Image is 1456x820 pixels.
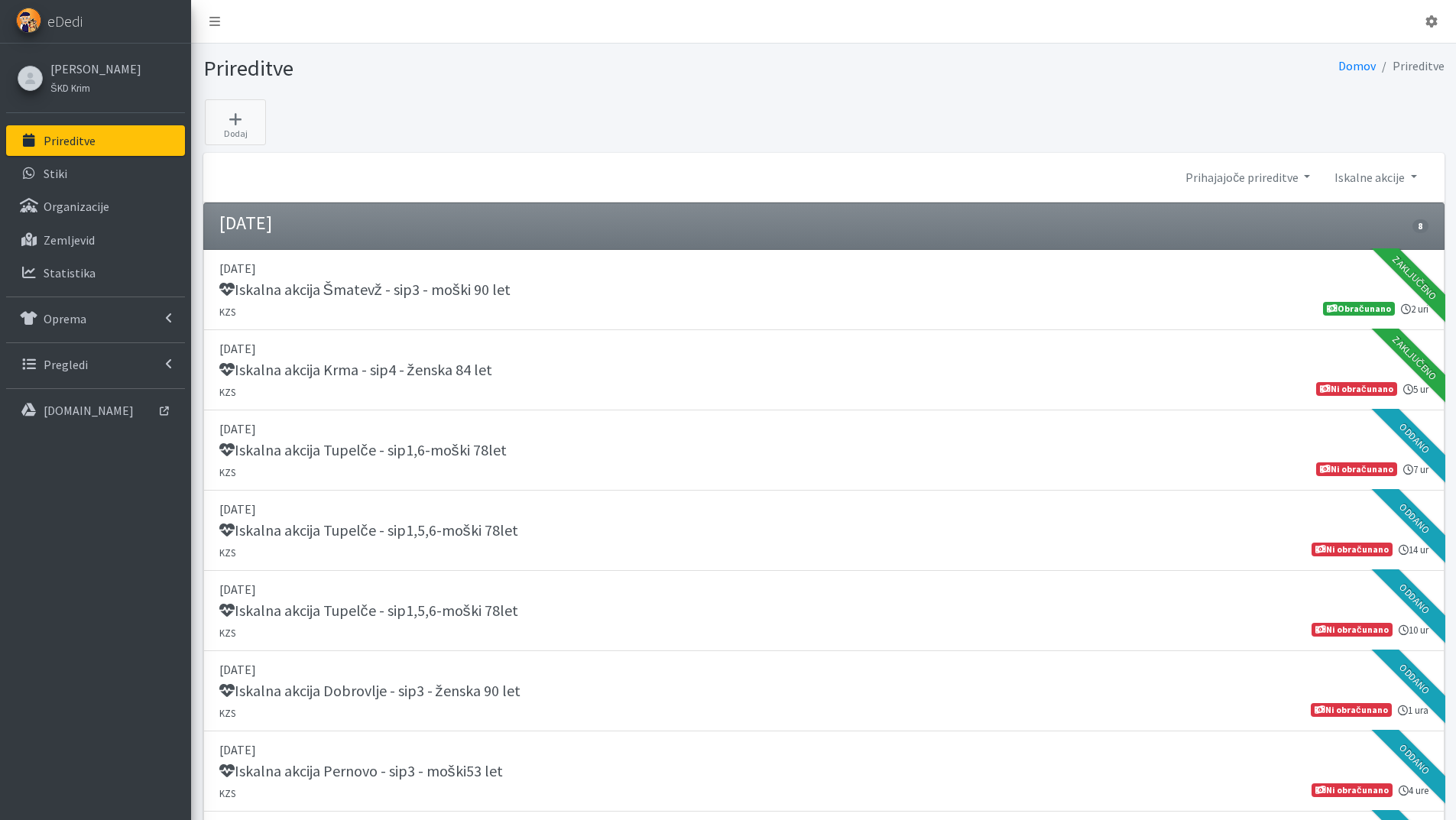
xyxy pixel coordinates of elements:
a: Oprema [6,303,185,334]
a: Dodaj [205,99,266,145]
p: [DATE] [219,259,1428,277]
small: KZS [219,306,235,318]
a: [DOMAIN_NAME] [6,395,185,426]
small: ŠKD Krim [50,82,90,94]
p: Oprema [44,311,86,326]
small: KZS [219,386,235,398]
a: Organizacije [6,191,185,222]
p: Stiki [44,166,67,181]
a: [DATE] Iskalna akcija Tupelče - sip1,5,6-moški 78let KZS 14 ur Ni obračunano Oddano [203,491,1445,571]
a: [PERSON_NAME] [50,60,141,78]
img: eDedi [16,8,41,33]
span: Ni obračunano [1316,462,1396,476]
p: [DATE] [219,660,1428,679]
p: [DATE] [219,420,1428,438]
p: [DOMAIN_NAME] [44,403,134,418]
p: [DATE] [219,500,1428,518]
span: Ni obračunano [1312,543,1392,556]
small: KZS [219,466,235,478]
a: [DATE] Iskalna akcija Pernovo - sip3 - moški53 let KZS 4 ure Ni obračunano Oddano [203,731,1445,812]
h4: [DATE] [219,212,272,235]
span: Ni obračunano [1316,382,1396,396]
h5: Iskalna akcija Dobrovlje - sip3 - ženska 90 let [219,682,520,700]
p: Prireditve [44,133,96,148]
a: [DATE] Iskalna akcija Tupelče - sip1,6-moški 78let KZS 7 ur Ni obračunano Oddano [203,410,1445,491]
p: Organizacije [44,199,109,214]
span: 8 [1412,219,1428,233]
li: Prireditve [1376,55,1445,77]
h5: Iskalna akcija Šmatevž - sip3 - moški 90 let [219,280,511,299]
span: Ni obračunano [1312,783,1392,797]
p: [DATE] [219,339,1428,358]
p: [DATE] [219,741,1428,759]
p: Zemljevid [44,232,95,248]
a: [DATE] Iskalna akcija Dobrovlje - sip3 - ženska 90 let KZS 1 ura Ni obračunano Oddano [203,651,1445,731]
a: Pregledi [6,349,185,380]
h5: Iskalna akcija Krma - sip4 - ženska 84 let [219,361,492,379]
h5: Iskalna akcija Tupelče - sip1,5,6-moški 78let [219,521,518,540]
small: KZS [219,787,235,799]
span: Ni obračunano [1311,703,1391,717]
a: [DATE] Iskalna akcija Šmatevž - sip3 - moški 90 let KZS 2 uri Obračunano Zaključeno [203,250,1445,330]
p: [DATE] [219,580,1428,598]
span: Obračunano [1323,302,1394,316]
span: Ni obračunano [1312,623,1392,637]
a: Prireditve [6,125,185,156]
a: [DATE] Iskalna akcija Krma - sip4 - ženska 84 let KZS 5 ur Ni obračunano Zaključeno [203,330,1445,410]
h5: Iskalna akcija Tupelče - sip1,5,6-moški 78let [219,601,518,620]
a: Iskalne akcije [1322,162,1428,193]
small: KZS [219,546,235,559]
a: Domov [1338,58,1376,73]
h1: Prireditve [203,55,819,82]
a: Statistika [6,258,185,288]
p: Statistika [44,265,96,280]
a: Stiki [6,158,185,189]
small: KZS [219,627,235,639]
small: KZS [219,707,235,719]
h5: Iskalna akcija Tupelče - sip1,6-moški 78let [219,441,507,459]
span: eDedi [47,10,83,33]
a: ŠKD Krim [50,78,141,96]
a: Prihajajoče prireditve [1173,162,1322,193]
h5: Iskalna akcija Pernovo - sip3 - moški53 let [219,762,503,780]
a: Zemljevid [6,225,185,255]
p: Pregledi [44,357,88,372]
a: [DATE] Iskalna akcija Tupelče - sip1,5,6-moški 78let KZS 10 ur Ni obračunano Oddano [203,571,1445,651]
